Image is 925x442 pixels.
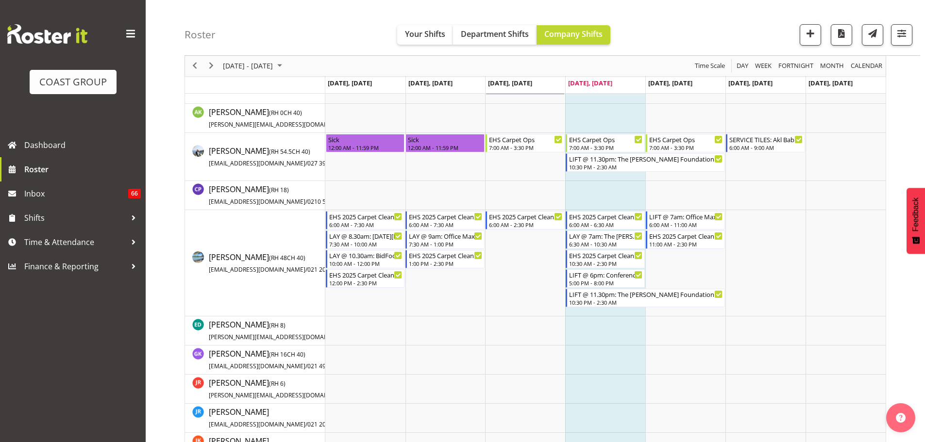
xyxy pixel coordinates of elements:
div: previous period [186,56,203,76]
span: [DATE], [DATE] [408,79,453,87]
div: Charwen Vaevaepare"s event - LIFT @ 7am: Office Max Expo '25 @ Claudelands Begin From Friday, Aug... [646,211,725,229]
span: Company Shifts [544,29,603,39]
button: Timeline Week [754,60,774,72]
span: Finance & Reporting [24,259,126,274]
div: 10:30 AM - 2:30 PM [569,260,642,267]
div: 7:30 AM - 1:00 PM [409,240,482,248]
td: Grace Kaiuha resource [185,345,325,375]
span: / [305,265,307,274]
div: LIFT @ 11.30pm: The [PERSON_NAME] Foundation Gala Dinner @ [GEOGRAPHIC_DATA] [569,154,723,164]
button: Next [205,60,218,72]
span: ( CH 40) [269,254,305,262]
span: RH 16 [271,350,287,359]
span: Month [819,60,845,72]
span: [EMAIL_ADDRESS][DOMAIN_NAME] [209,197,305,206]
span: [PERSON_NAME][EMAIL_ADDRESS][DOMAIN_NAME] [209,333,351,341]
span: RH 18 [271,186,287,194]
span: [EMAIL_ADDRESS][DOMAIN_NAME] [209,265,305,274]
div: Charwen Vaevaepare"s event - LAY @ 10.30am: BidFood 2025 @ Akl Showgrounds Begin From Monday, Aug... [326,250,405,268]
div: Charwen Vaevaepare"s event - LIFT @ 6pm: Conference on Railway Excellence @ Pullman Hotel Begin F... [566,269,645,288]
div: Brittany Taylor"s event - LIFT @ 11.30pm: The Tania Dalton Foundation Gala Dinner @ Viaduct Event... [566,153,725,172]
span: Feedback [911,197,920,231]
td: James Reid-Akehurst resource [185,375,325,404]
button: Previous [188,60,202,72]
a: [PERSON_NAME](RH 8)[PERSON_NAME][EMAIL_ADDRESS][DOMAIN_NAME] [209,319,393,342]
span: [DATE], [DATE] [488,79,532,87]
div: 12:00 AM - 11:59 PM [408,144,482,151]
span: / [305,197,307,206]
span: [EMAIL_ADDRESS][DOMAIN_NAME] [209,159,305,167]
div: LAY @ 8.30am: [DATE][PERSON_NAME] Expo 2025 @ [GEOGRAPHIC_DATA] [329,231,403,241]
span: RH 6 [271,379,284,388]
button: Send a list of all shifts for the selected filtered period to all rostered employees. [862,24,883,46]
a: [PERSON_NAME](RH 54.5CH 40)[EMAIL_ADDRESS][DOMAIN_NAME]/027 398 6766 [209,145,344,168]
div: LAY @ 9am: Office Max Expo '25 @ [GEOGRAPHIC_DATA] [409,231,482,241]
div: 10:30 PM - 2:30 AM [569,298,723,306]
span: [PERSON_NAME] [209,319,393,342]
span: ( CH 40) [269,350,305,359]
div: Charwen Vaevaepare"s event - EHS 2025 Carpet Cleaning, Maintenance, etc Begin From Friday, August... [646,230,725,249]
div: LIFT @ 6pm: Conference on Railway Excellence @ [GEOGRAPHIC_DATA] [569,270,642,279]
span: ( CH 40) [269,147,310,156]
button: Feedback - Show survey [907,188,925,254]
div: Charwen Vaevaepare"s event - EHS 2025 Carpet Cleaning, Maintenance, etc Begin From Wednesday, Aug... [486,211,565,229]
div: EHS Carpet Ops [489,134,562,144]
td: Cameron Phillips resource [185,181,325,210]
div: 6:00 AM - 7:30 AM [409,221,482,229]
div: 12:00 PM - 2:30 PM [329,279,403,287]
div: EHS 2025 Carpet Cleaning, Maintenance, etc [409,250,482,260]
div: EHS 2025 Carpet Cleaning, Maintenance, etc [329,270,403,279]
div: 7:00 AM - 3:30 PM [489,144,562,151]
div: 12:00 AM - 11:59 PM [328,144,403,151]
span: Dashboard [24,138,141,152]
div: Charwen Vaevaepare"s event - EHS 2025 Carpet Cleaning, Maintenance, etc Begin From Tuesday, Augus... [405,250,485,268]
button: Company Shifts [537,25,610,45]
span: / [305,420,307,428]
a: [PERSON_NAME][EMAIL_ADDRESS][DOMAIN_NAME]/021 205 9546 [209,406,344,429]
div: Sick [408,134,482,144]
div: Brittany Taylor"s event - EHS Carpet Ops Begin From Wednesday, August 13, 2025 at 7:00:00 AM GMT+... [486,134,565,152]
span: RH 8 [271,321,284,329]
button: Your Shifts [397,25,453,45]
div: EHS 2025 Carpet Cleaning, Maintenance, etc [649,231,723,241]
div: SERVICE TILES: Akl Baby Expo 2025 @ Akl Showgrounds [729,134,803,144]
div: Charwen Vaevaepare"s event - LAY @ 7am: The Tania Dalton Foundation Gala Dinner @ Viaduct Events ... [566,230,645,249]
div: Brittany Taylor"s event - SERVICE TILES: Akl Baby Expo 2025 @ Akl Showgrounds Begin From Saturday... [726,134,805,152]
div: Charwen Vaevaepare"s event - EHS 2025 Carpet Cleaning, Maintenance, etc Begin From Tuesday, Augus... [405,211,485,229]
span: [PERSON_NAME][EMAIL_ADDRESS][DOMAIN_NAME] [209,120,351,129]
div: LIFT @ 7am: Office Max Expo '25 @ [GEOGRAPHIC_DATA] [649,212,723,221]
div: 11:00 AM - 2:30 PM [649,240,723,248]
div: EHS 2025 Carpet Cleaning, Maintenance, etc [409,212,482,221]
span: ( ) [269,321,286,329]
span: Department Shifts [461,29,529,39]
img: help-xxl-2.png [896,413,906,423]
div: 6:30 AM - 10:30 AM [569,240,642,248]
span: [DATE], [DATE] [328,79,372,87]
td: Jennifer Remigio resource [185,404,325,433]
span: Shifts [24,211,126,225]
button: Filter Shifts [891,24,912,46]
div: Charwen Vaevaepare"s event - LAY @ 8.30am: Noel Leeming Expo 2025 @ Viaduct Events Centre Begin F... [326,230,405,249]
button: Fortnight [777,60,815,72]
a: [PERSON_NAME](RH 18)[EMAIL_ADDRESS][DOMAIN_NAME]/0210 577 379 [209,183,344,207]
span: ( ) [269,186,289,194]
span: / [305,159,307,167]
span: [DATE], [DATE] [648,79,692,87]
div: 6:00 AM - 11:00 AM [649,221,723,229]
span: [PERSON_NAME] [209,146,344,168]
div: 10:00 AM - 12:00 PM [329,260,403,267]
span: [PERSON_NAME] [209,377,390,400]
span: RH 0 [271,109,284,117]
div: 6:00 AM - 7:30 AM [329,221,403,229]
span: / [305,362,307,370]
div: LAY @ 10.30am: BidFood 2025 @ [GEOGRAPHIC_DATA] [329,250,403,260]
span: 021 205 9546 [307,420,344,428]
button: August 2025 [221,60,286,72]
div: Charwen Vaevaepare"s event - EHS 2025 Carpet Cleaning, Maintenance, etc Begin From Thursday, Augu... [566,211,645,229]
span: [PERSON_NAME] [209,407,344,429]
button: Add a new shift [800,24,821,46]
span: [DATE], [DATE] [728,79,773,87]
a: [PERSON_NAME](RH 48CH 40)[EMAIL_ADDRESS][DOMAIN_NAME]/021 202 5796 [209,251,344,275]
div: Sick [328,134,403,144]
div: EHS Carpet Ops [569,134,642,144]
